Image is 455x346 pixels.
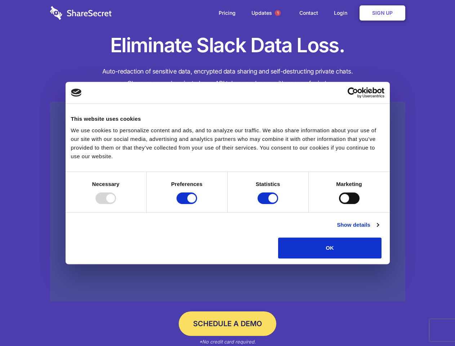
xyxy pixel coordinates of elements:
strong: Marketing [336,181,362,187]
button: OK [278,238,382,258]
div: This website uses cookies [71,115,384,123]
span: 1 [275,10,281,16]
h1: Eliminate Slack Data Loss. [50,32,405,58]
h4: Auto-redaction of sensitive data, encrypted data sharing and self-destructing private chats. Shar... [50,66,405,89]
strong: Preferences [171,181,202,187]
a: Pricing [211,2,243,24]
strong: Statistics [256,181,280,187]
img: logo [71,89,82,97]
a: Schedule a Demo [179,311,276,336]
a: Show details [337,221,379,229]
a: Wistia video thumbnail [50,102,405,302]
a: Sign Up [360,5,405,21]
a: Login [327,2,358,24]
a: Contact [292,2,325,24]
img: logo-wordmark-white-trans-d4663122ce5f474addd5e946df7df03e33cb6a1c49d2221995e7729f52c070b2.svg [50,6,112,20]
em: *No credit card required. [199,339,256,345]
strong: Necessary [92,181,120,187]
a: Usercentrics Cookiebot - opens in a new window [321,87,384,98]
div: We use cookies to personalize content and ads, and to analyze our traffic. We also share informat... [71,126,384,161]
